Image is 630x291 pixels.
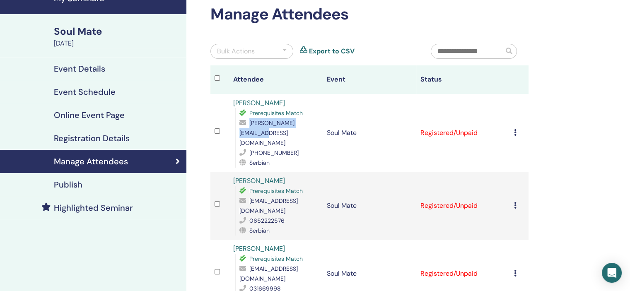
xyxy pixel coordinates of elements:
[249,149,299,156] span: [PHONE_NUMBER]
[54,87,116,97] h4: Event Schedule
[249,187,303,195] span: Prerequisites Match
[309,46,355,56] a: Export to CSV
[210,5,529,24] h2: Manage Attendees
[54,24,181,38] div: Soul Mate
[49,24,186,48] a: Soul Mate[DATE]
[602,263,622,283] div: Open Intercom Messenger
[249,159,270,166] span: Serbian
[54,38,181,48] div: [DATE]
[249,227,270,234] span: Serbian
[217,46,255,56] div: Bulk Actions
[54,110,125,120] h4: Online Event Page
[239,197,298,214] span: [EMAIL_ADDRESS][DOMAIN_NAME]
[54,133,130,143] h4: Registration Details
[229,65,323,94] th: Attendee
[249,255,303,262] span: Prerequisites Match
[249,109,303,117] span: Prerequisites Match
[323,94,416,172] td: Soul Mate
[233,244,285,253] a: [PERSON_NAME]
[54,203,133,213] h4: Highlighted Seminar
[249,217,285,224] span: 0652222576
[54,64,105,74] h4: Event Details
[323,65,416,94] th: Event
[323,172,416,240] td: Soul Mate
[233,176,285,185] a: [PERSON_NAME]
[54,156,128,166] h4: Manage Attendees
[54,180,82,190] h4: Publish
[233,99,285,107] a: [PERSON_NAME]
[239,265,298,282] span: [EMAIL_ADDRESS][DOMAIN_NAME]
[416,65,510,94] th: Status
[239,119,294,147] span: [PERSON_NAME][EMAIL_ADDRESS][DOMAIN_NAME]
